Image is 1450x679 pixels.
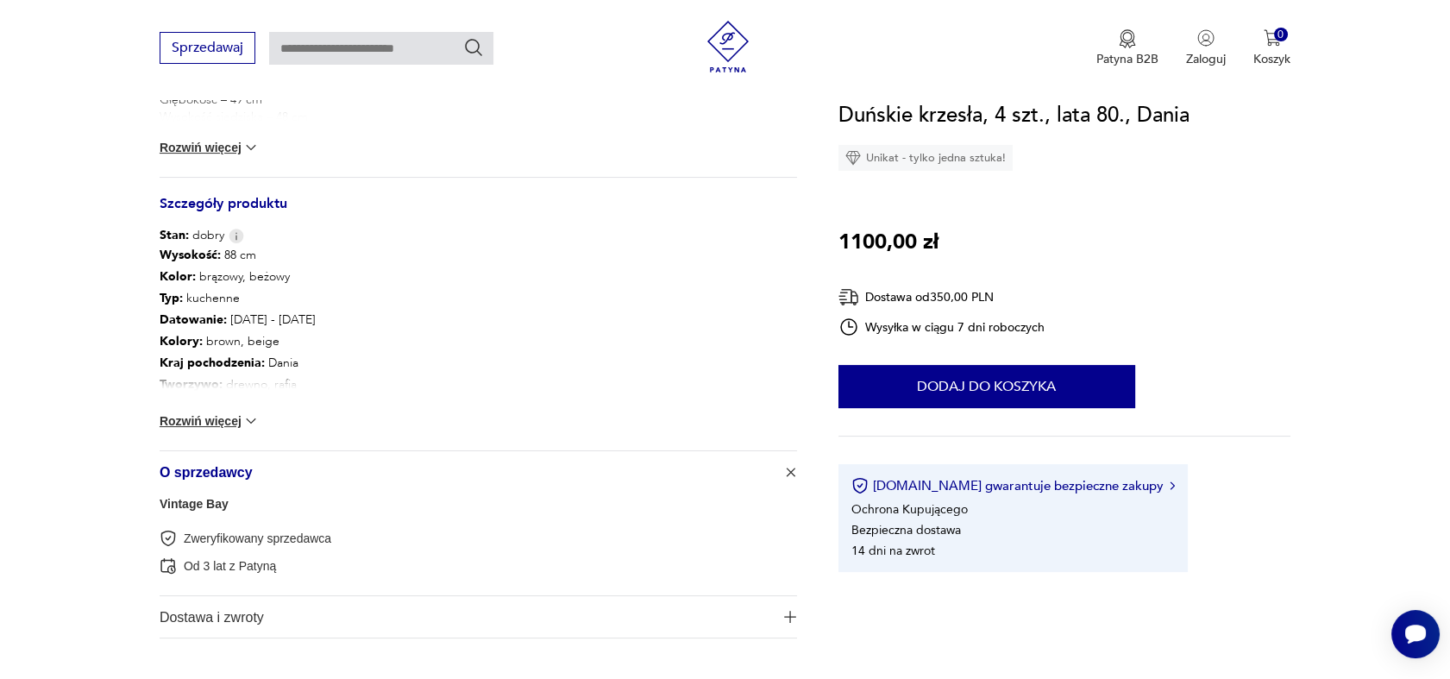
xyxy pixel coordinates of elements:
p: brązowy, beżowy [160,266,316,287]
img: Ikona strzałki w prawo [1170,481,1175,490]
button: Zaloguj [1186,29,1226,67]
button: Rozwiń więcej [160,139,260,156]
img: Ikona plusa [784,611,796,623]
div: Wysyłka w ciągu 7 dni roboczych [838,317,1045,337]
b: Kolor: [160,268,196,285]
iframe: Smartsupp widget button [1391,610,1440,658]
b: Tworzywo : [160,376,223,393]
p: Dania [160,352,316,374]
a: Sprzedawaj [160,43,255,55]
b: Kraj pochodzenia : [160,355,265,371]
b: Kolory : [160,333,203,349]
p: drewno, rafia [160,374,316,395]
h1: Duńskie krzesła, 4 szt., lata 80., Dania [838,99,1190,132]
img: Patyna - sklep z meblami i dekoracjami vintage [702,21,754,72]
button: [DOMAIN_NAME] gwarantuje bezpieczne zakupy [851,477,1175,494]
button: Dodaj do koszyka [838,365,1135,408]
img: chevron down [242,412,260,430]
b: Datowanie : [160,311,227,328]
li: Bezpieczna dostawa [851,522,961,538]
p: 1100,00 zł [838,226,938,259]
button: Sprzedawaj [160,32,255,64]
p: Zweryfikowany sprzedawca [184,531,331,547]
button: Szukaj [463,37,484,58]
span: dobry [160,227,224,244]
img: Od 3 lat z Patyną [160,557,177,575]
p: brown, beige [160,330,316,352]
h3: Szczegóły produktu [160,198,797,227]
a: Ikona medaluPatyna B2B [1096,29,1158,67]
p: 88 cm [160,244,316,266]
img: Info icon [229,229,244,243]
span: O sprzedawcy [160,451,773,493]
img: chevron down [242,139,260,156]
img: Ikona koszyka [1264,29,1281,47]
b: Stan: [160,227,189,243]
div: Ikona plusaO sprzedawcy [160,493,797,595]
button: Rozwiń więcej [160,412,260,430]
p: kuchenne [160,287,316,309]
button: 0Koszyk [1253,29,1290,67]
p: [DATE] - [DATE] [160,309,316,330]
p: Koszyk [1253,51,1290,67]
img: Ikona certyfikatu [851,477,869,494]
img: Ikona diamentu [845,150,861,166]
p: Patyna B2B [1096,51,1158,67]
li: Ochrona Kupującego [851,501,968,518]
b: Typ : [160,290,183,306]
div: Dostawa od 350,00 PLN [838,286,1045,308]
div: 0 [1274,28,1289,42]
p: Od 3 lat z Patyną [184,558,276,575]
img: Ikona medalu [1119,29,1136,48]
button: Ikona plusaO sprzedawcy [160,451,797,493]
a: Vintage Bay [160,497,229,511]
div: Unikat - tylko jedna sztuka! [838,145,1013,171]
li: 14 dni na zwrot [851,543,935,559]
span: Dostawa i zwroty [160,596,773,638]
img: Ikona dostawy [838,286,859,308]
button: Patyna B2B [1096,29,1158,67]
img: Ikonka użytkownika [1197,29,1215,47]
b: Wysokość : [160,247,221,263]
img: Zweryfikowany sprzedawca [160,530,177,547]
p: Zaloguj [1186,51,1226,67]
button: Ikona plusaDostawa i zwroty [160,596,797,638]
img: Ikona plusa [781,463,799,481]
